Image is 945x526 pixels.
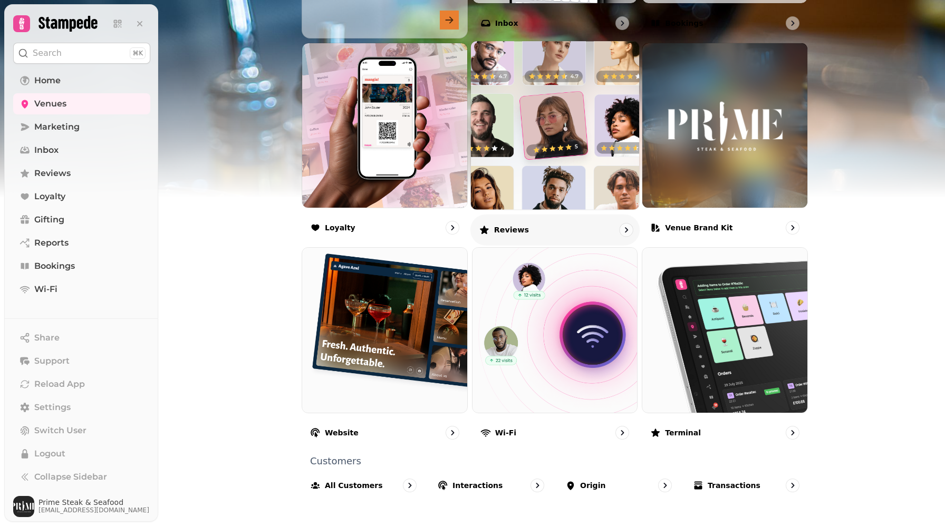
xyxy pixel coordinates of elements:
[495,427,516,438] p: Wi-Fi
[13,93,150,114] a: Venues
[13,43,150,64] button: Search⌘K
[494,224,528,235] p: Reviews
[13,443,150,464] button: Logout
[580,480,605,491] p: Origin
[34,167,71,180] span: Reviews
[642,43,808,243] a: Venue brand kitVenue brand kit
[470,41,640,245] a: ReviewsReviews
[557,470,680,501] a: Origin
[130,47,146,59] div: ⌘K
[13,256,150,277] a: Bookings
[302,43,467,208] img: Loyalty
[302,247,468,448] a: WebsiteWebsite
[13,374,150,395] button: Reload App
[13,116,150,138] a: Marketing
[13,279,150,300] a: Wi-Fi
[325,427,359,438] p: Website
[13,232,150,254] a: Reports
[642,247,808,448] a: TerminalTerminal
[34,190,65,203] span: Loyalty
[447,427,458,438] svg: go to
[13,140,150,161] a: Inbox
[302,43,468,243] a: LoyaltyLoyalty
[447,222,458,233] svg: go to
[13,466,150,488] button: Collapse Sidebar
[532,480,543,491] svg: go to
[665,222,732,233] p: Venue brand kit
[34,237,69,249] span: Reports
[617,427,628,438] svg: go to
[617,18,628,28] svg: go to
[34,378,85,391] span: Reload App
[495,18,518,28] p: Inbox
[310,456,808,466] p: Customers
[302,248,467,413] img: Website
[34,471,107,483] span: Collapse Sidebar
[325,222,355,233] p: Loyalty
[787,427,798,438] svg: go to
[13,496,150,517] button: User avatarPrime Steak & Seafood[EMAIL_ADDRESS][DOMAIN_NAME]
[13,209,150,230] a: Gifting
[34,74,61,87] span: Home
[404,480,415,491] svg: go to
[787,18,798,28] svg: go to
[13,350,150,372] button: Support
[34,260,75,272] span: Bookings
[325,480,383,491] p: All customers
[642,43,807,208] img: aHR0cHM6Ly9ibGFja2J4LnMzLmV1LXdlc3QtMi5hbWF6b25hd3MuY29tLzE0YzRmNzFhLWE5ZmEtMTFlOC05MzRkLTA2NTJjN...
[34,401,71,414] span: Settings
[462,33,648,218] img: Reviews
[13,420,150,441] button: Switch User
[38,499,149,506] span: Prime Steak & Seafood
[660,480,670,491] svg: go to
[452,480,503,491] p: Interactions
[708,480,760,491] p: Transactions
[34,98,66,110] span: Venues
[13,397,150,418] a: Settings
[34,144,59,157] span: Inbox
[34,332,60,344] span: Share
[665,427,701,438] p: Terminal
[34,213,64,226] span: Gifting
[472,247,638,448] a: Wi-FiWi-Fi
[33,47,62,60] p: Search
[472,248,638,413] img: Wi-Fi
[684,470,808,501] a: Transactions
[34,121,80,133] span: Marketing
[34,355,70,367] span: Support
[34,424,86,437] span: Switch User
[13,163,150,184] a: Reviews
[34,447,65,460] span: Logout
[302,470,425,501] a: All customers
[787,480,798,491] svg: go to
[787,222,798,233] svg: go to
[429,470,553,501] a: Interactions
[13,186,150,207] a: Loyalty
[13,70,150,91] a: Home
[38,506,149,514] span: [EMAIL_ADDRESS][DOMAIN_NAME]
[642,248,807,413] img: Terminal
[34,283,57,296] span: Wi-Fi
[13,327,150,348] button: Share
[621,224,631,235] svg: go to
[665,18,703,28] p: Bookings
[13,496,34,517] img: User avatar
